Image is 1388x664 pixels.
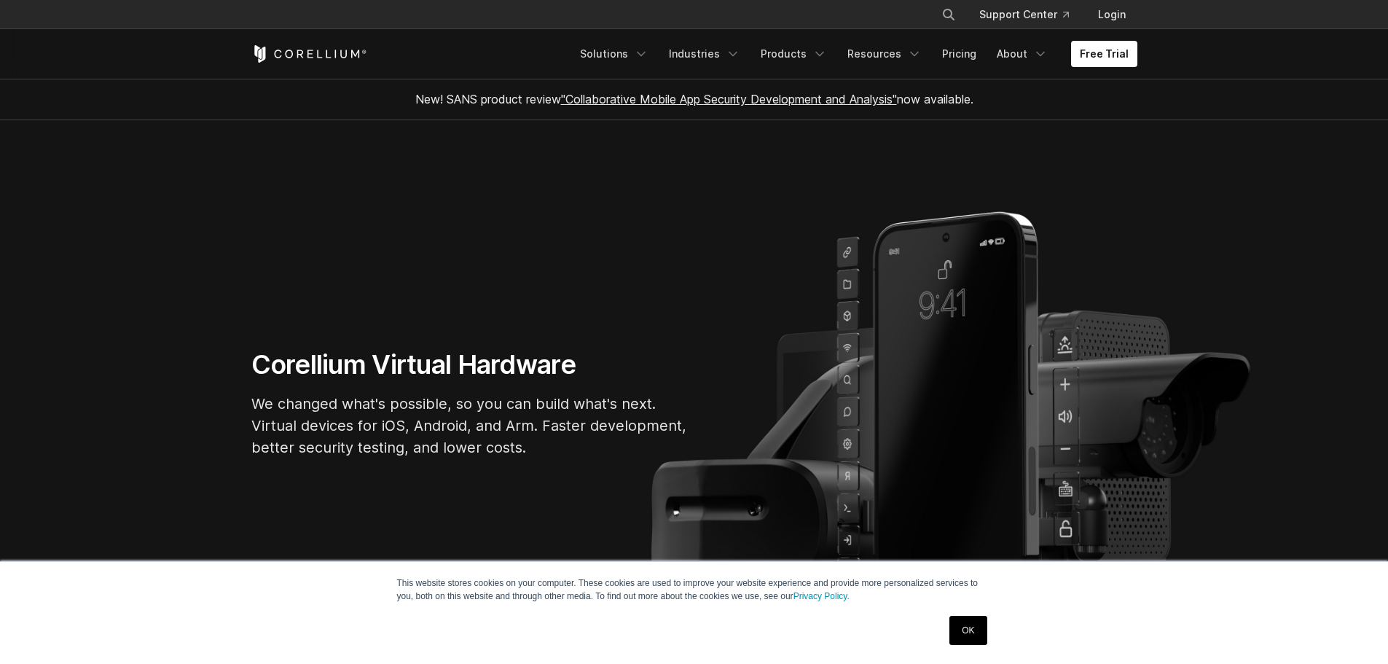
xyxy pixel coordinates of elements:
div: Navigation Menu [924,1,1137,28]
a: OK [949,616,987,645]
a: "Collaborative Mobile App Security Development and Analysis" [561,92,897,106]
a: About [988,41,1056,67]
a: Login [1086,1,1137,28]
p: This website stores cookies on your computer. These cookies are used to improve your website expe... [397,577,992,603]
button: Search [936,1,962,28]
a: Pricing [933,41,985,67]
a: Solutions [571,41,657,67]
a: Industries [660,41,749,67]
a: Products [752,41,836,67]
a: Free Trial [1071,41,1137,67]
a: Corellium Home [251,45,367,63]
h1: Corellium Virtual Hardware [251,348,689,381]
p: We changed what's possible, so you can build what's next. Virtual devices for iOS, Android, and A... [251,393,689,458]
span: New! SANS product review now available. [415,92,973,106]
a: Resources [839,41,930,67]
div: Navigation Menu [571,41,1137,67]
a: Privacy Policy. [793,591,850,601]
a: Support Center [968,1,1081,28]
